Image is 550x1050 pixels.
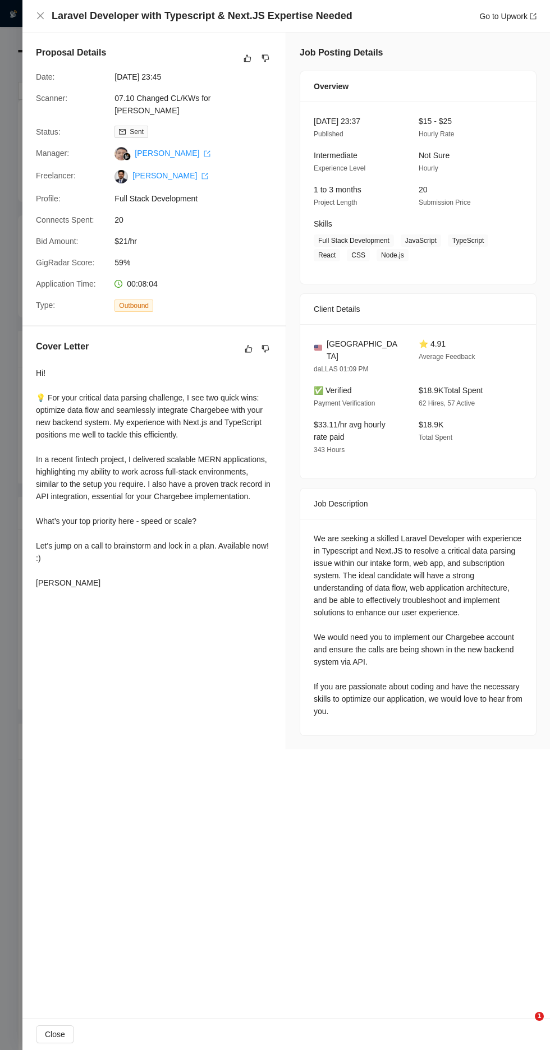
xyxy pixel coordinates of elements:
button: dislike [259,52,272,65]
span: Application Time: [36,279,96,288]
h5: Cover Letter [36,340,89,353]
span: Bid Amount: [36,237,79,246]
span: close [36,11,45,20]
div: Hi! 💡 For your critical data parsing challenge, I see two quick wins: optimize data flow and seam... [36,367,272,589]
a: Go to Upworkexport [479,12,537,21]
span: Sent [130,128,144,136]
span: Connects Spent: [36,215,94,224]
div: Job Description [314,489,522,519]
span: like [244,54,251,63]
span: React [314,249,340,261]
span: Freelancer: [36,171,76,180]
span: clock-circle [114,280,122,288]
img: c1nrCZW-5O1cqDoFHo_Xz-MnZy_1n7AANUNe4nlxuVeg31ZSGucUI1M07LWjpjBHA9 [114,170,128,183]
span: GigRadar Score: [36,258,94,267]
span: Overview [314,80,349,93]
span: Outbound [114,300,153,312]
span: Project Length [314,199,357,206]
span: Profile: [36,194,61,203]
span: [GEOGRAPHIC_DATA] [327,338,401,362]
span: Status: [36,127,61,136]
span: Manager: [36,149,69,158]
span: Skills [314,219,332,228]
span: JavaScript [401,234,441,247]
a: 07.10 Changed CL/KWs for [PERSON_NAME] [114,94,210,115]
a: [PERSON_NAME] export [135,149,210,158]
span: 1 to 3 months [314,185,361,194]
span: 00:08:04 [127,279,158,288]
button: Close [36,1025,74,1043]
span: [DATE] 23:45 [114,71,283,83]
span: dislike [262,54,269,63]
span: export [204,150,210,157]
span: 1 [535,1012,544,1021]
span: Scanner: [36,94,67,103]
div: Client Details [314,294,522,324]
h5: Job Posting Details [300,46,383,59]
span: export [530,13,537,20]
span: mail [119,128,126,135]
span: Published [314,130,343,138]
img: 🇺🇸 [314,344,322,352]
img: gigradar-bm.png [123,153,131,160]
span: 20 [114,214,283,226]
a: [PERSON_NAME] export [132,171,208,180]
span: Total Spent [419,434,452,441]
span: 62 Hires, 57 Active [419,399,475,407]
span: $15 - $25 [419,117,452,126]
span: $18.9K Total Spent [419,386,483,395]
span: Not Sure [419,151,450,160]
span: Average Feedback [419,353,475,361]
span: Intermediate [314,151,357,160]
span: Hourly [419,164,438,172]
button: dislike [259,342,272,356]
span: ⭐ 4.91 [419,339,446,348]
span: Type: [36,301,55,310]
span: $33.11/hr avg hourly rate paid [314,420,386,441]
div: We are seeking a skilled Laravel Developer with experience in Typescript and Next.JS to resolve a... [314,532,522,717]
button: like [242,342,255,356]
span: Node.js [377,249,409,261]
span: Close [45,1028,65,1040]
span: ✅ Verified [314,386,352,395]
span: Submission Price [419,199,471,206]
span: TypeScript [448,234,489,247]
span: Date: [36,72,54,81]
span: dislike [262,344,269,353]
span: Hourly Rate [419,130,454,138]
button: Close [36,11,45,21]
span: CSS [347,249,370,261]
span: 59% [114,256,283,269]
span: $21/hr [114,235,283,247]
span: 20 [419,185,428,194]
h4: Laravel Developer with Typescript & Next.JS Expertise Needed [52,9,352,23]
span: Experience Level [314,164,365,172]
span: 343 Hours [314,446,345,454]
span: like [245,344,253,353]
h5: Proposal Details [36,46,106,59]
span: Full Stack Development [114,192,283,205]
span: export [201,173,208,179]
span: [DATE] 23:37 [314,117,360,126]
span: daLLAS 01:09 PM [314,365,368,373]
span: $18.9K [419,420,443,429]
span: Payment Verification [314,399,375,407]
span: Full Stack Development [314,234,394,247]
button: like [241,52,254,65]
iframe: Intercom live chat [512,1012,539,1039]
